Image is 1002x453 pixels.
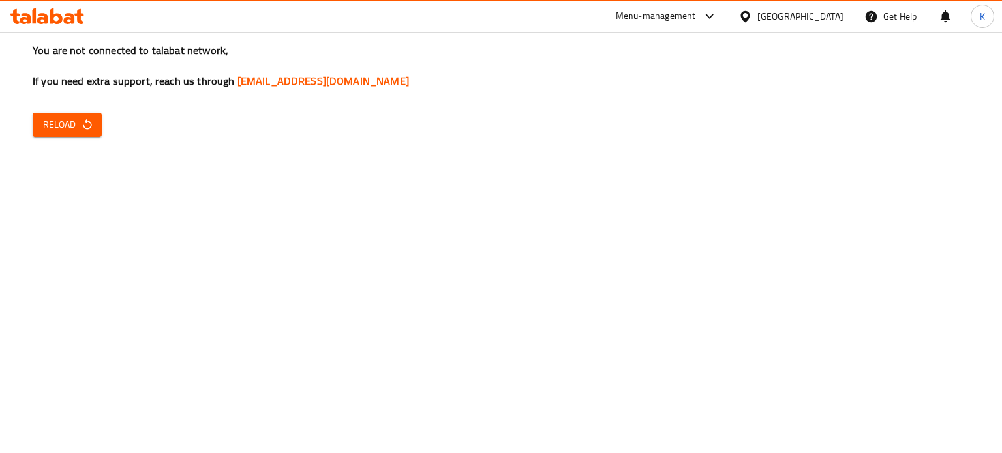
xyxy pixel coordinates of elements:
a: [EMAIL_ADDRESS][DOMAIN_NAME] [237,71,409,91]
div: Menu-management [616,8,696,24]
span: Reload [43,117,91,133]
div: [GEOGRAPHIC_DATA] [757,9,843,23]
h3: You are not connected to talabat network, If you need extra support, reach us through [33,43,969,89]
span: K [980,9,985,23]
button: Reload [33,113,102,137]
